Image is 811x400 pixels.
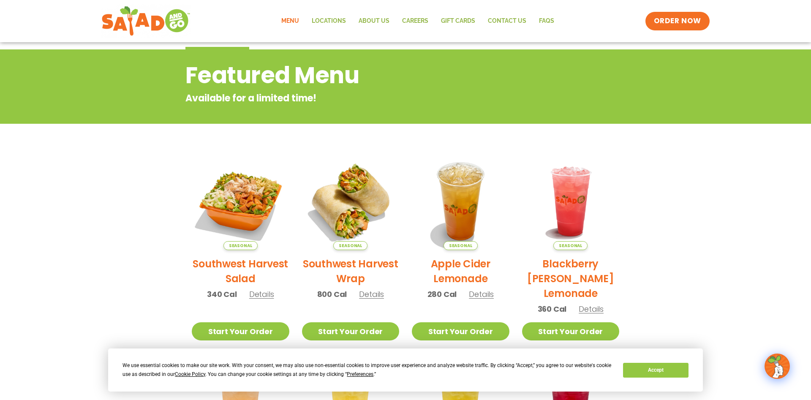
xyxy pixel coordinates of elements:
[444,241,478,250] span: Seasonal
[223,241,258,250] span: Seasonal
[185,91,558,105] p: Available for a limited time!
[333,241,367,250] span: Seasonal
[522,322,620,340] a: Start Your Order
[302,256,400,286] h2: Southwest Harvest Wrap
[412,152,509,250] img: Product photo for Apple Cider Lemonade
[185,58,558,93] h2: Featured Menu
[275,11,561,31] nav: Menu
[249,289,274,299] span: Details
[122,361,613,379] div: We use essential cookies to make our site work. With your consent, we may also use non-essential ...
[435,11,482,31] a: GIFT CARDS
[305,11,352,31] a: Locations
[192,256,289,286] h2: Southwest Harvest Salad
[207,288,237,300] span: 340 Cal
[645,12,710,30] a: ORDER NOW
[302,322,400,340] a: Start Your Order
[352,11,396,31] a: About Us
[101,4,191,38] img: new-SAG-logo-768×292
[522,152,620,250] img: Product photo for Blackberry Bramble Lemonade
[623,363,688,378] button: Accept
[275,11,305,31] a: Menu
[412,322,509,340] a: Start Your Order
[347,371,373,377] span: Preferences
[533,11,561,31] a: FAQs
[469,289,494,299] span: Details
[396,11,435,31] a: Careers
[359,289,384,299] span: Details
[412,256,509,286] h2: Apple Cider Lemonade
[192,152,289,250] img: Product photo for Southwest Harvest Salad
[579,304,604,314] span: Details
[765,354,789,378] img: wpChatIcon
[302,152,400,250] img: Product photo for Southwest Harvest Wrap
[522,256,620,301] h2: Blackberry [PERSON_NAME] Lemonade
[192,322,289,340] a: Start Your Order
[654,16,701,26] span: ORDER NOW
[108,348,703,392] div: Cookie Consent Prompt
[427,288,457,300] span: 280 Cal
[317,288,347,300] span: 800 Cal
[538,303,567,315] span: 360 Cal
[482,11,533,31] a: Contact Us
[175,371,205,377] span: Cookie Policy
[553,241,588,250] span: Seasonal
